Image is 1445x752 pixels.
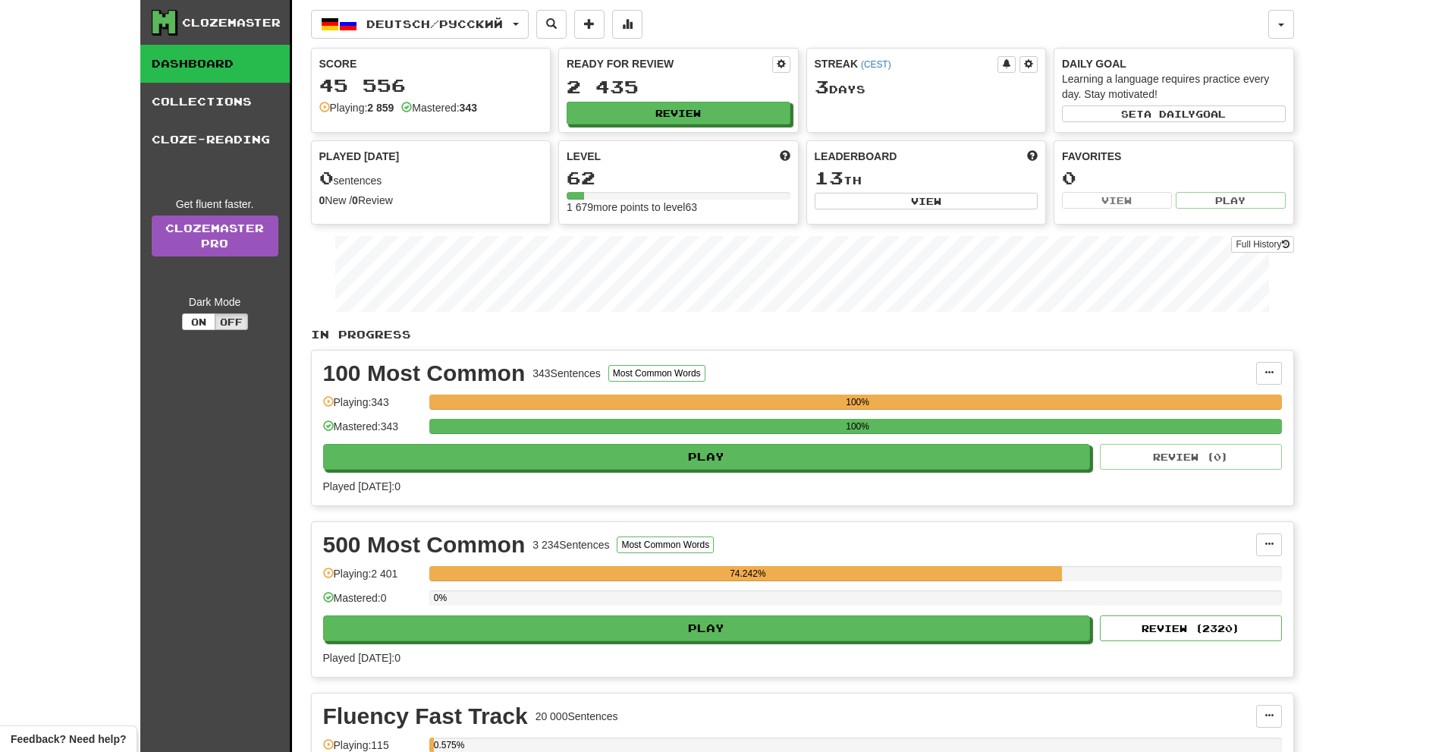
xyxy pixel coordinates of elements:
div: Dark Mode [152,294,278,310]
button: Seta dailygoal [1062,105,1286,122]
div: 3 234 Sentences [532,537,609,552]
div: Playing: [319,100,394,115]
button: Review (2320) [1100,615,1282,641]
button: View [1062,192,1172,209]
div: Get fluent faster. [152,197,278,212]
button: Play [323,444,1091,470]
div: 74.242% [434,566,1062,581]
button: View [815,193,1038,209]
div: Mastered: 0 [323,590,422,615]
strong: 343 [460,102,477,114]
p: In Progress [311,327,1294,342]
div: Score [319,56,543,71]
div: 45 556 [319,76,543,95]
button: Full History [1231,236,1293,253]
div: Fluency Fast Track [323,705,528,728]
button: Off [215,313,248,330]
span: 3 [815,76,829,97]
div: Day s [815,77,1038,97]
span: Played [DATE] [319,149,400,164]
div: 2 435 [567,77,790,96]
button: Review (0) [1100,444,1282,470]
div: Ready for Review [567,56,772,71]
span: Score more points to level up [780,149,790,164]
strong: 0 [319,194,325,206]
span: 0 [319,167,334,188]
button: Add sentence to collection [574,10,605,39]
button: Review [567,102,790,124]
button: On [182,313,215,330]
div: 0 [1062,168,1286,187]
a: ClozemasterPro [152,216,278,256]
button: More stats [612,10,642,39]
div: Mastered: 343 [323,419,422,444]
div: 100 Most Common [323,362,526,385]
span: Played [DATE]: 0 [323,652,401,664]
div: 20 000 Sentences [536,709,618,724]
span: This week in points, UTC [1027,149,1038,164]
button: Most Common Words [608,365,705,382]
div: Playing: 2 401 [323,566,422,591]
button: Play [323,615,1091,641]
div: 1 679 more points to level 63 [567,200,790,215]
div: Daily Goal [1062,56,1286,71]
div: 100% [434,419,1282,434]
span: a daily [1144,109,1195,119]
div: Playing: 343 [323,395,422,420]
div: Clozemaster [182,15,281,30]
div: sentences [319,168,543,188]
div: 343 Sentences [532,366,601,381]
span: Leaderboard [815,149,897,164]
button: Deutsch/Русский [311,10,529,39]
div: Learning a language requires practice every day. Stay motivated! [1062,71,1286,102]
span: Played [DATE]: 0 [323,480,401,492]
div: Favorites [1062,149,1286,164]
a: Dashboard [140,45,290,83]
button: Play [1176,192,1286,209]
span: Level [567,149,601,164]
span: Deutsch / Русский [366,17,503,30]
a: (CEST) [861,59,891,70]
div: Mastered: [401,100,477,115]
span: Open feedback widget [11,732,126,747]
div: th [815,168,1038,188]
a: Collections [140,83,290,121]
strong: 0 [352,194,358,206]
button: Search sentences [536,10,567,39]
div: Streak [815,56,998,71]
div: 500 Most Common [323,533,526,556]
a: Cloze-Reading [140,121,290,159]
span: 13 [815,167,843,188]
div: 62 [567,168,790,187]
button: Most Common Words [617,536,714,553]
strong: 2 859 [367,102,394,114]
div: New / Review [319,193,543,208]
div: 100% [434,395,1282,410]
